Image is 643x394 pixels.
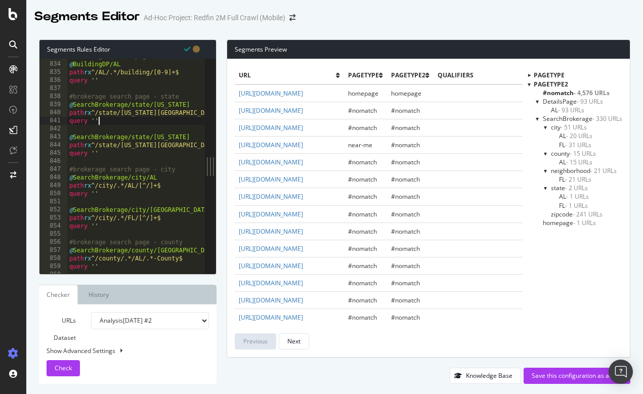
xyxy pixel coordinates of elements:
[391,261,420,270] span: #nomatch
[565,141,591,149] span: - 31 URLs
[39,173,67,182] div: 848
[287,337,301,345] div: Next
[239,106,303,115] a: [URL][DOMAIN_NAME]
[39,149,67,157] div: 845
[450,371,521,380] a: Knowledge Base
[39,190,67,198] div: 850
[391,192,420,201] span: #nomatch
[524,368,630,384] button: Save this configuration as active
[39,93,67,101] div: 838
[39,117,67,125] div: 841
[144,13,285,23] div: Ad-Hoc Project: Redfin 2M Full Crawl (Mobile)
[348,192,377,201] span: #nomatch
[239,296,303,304] a: [URL][DOMAIN_NAME]
[543,114,622,123] span: Click to filter pagetype2 on SearchBrokerage and its children
[348,313,377,322] span: #nomatch
[466,371,512,380] div: Knowledge Base
[39,254,67,262] div: 858
[348,106,377,115] span: #nomatch
[558,106,584,114] span: - 93 URLs
[39,125,67,133] div: 842
[239,89,303,98] a: [URL][DOMAIN_NAME]
[235,333,276,349] button: Previous
[590,166,617,175] span: - 21 URLs
[577,97,603,106] span: - 93 URLs
[47,360,80,376] button: Check
[391,244,420,253] span: #nomatch
[391,141,420,149] span: #nomatch
[566,192,589,201] span: - 1 URLs
[543,97,603,106] span: Click to filter pagetype2 on DetailsPage and its children
[39,222,67,230] div: 854
[80,285,117,304] a: History
[348,244,377,253] span: #nomatch
[592,114,622,123] span: - 330 URLs
[239,227,303,236] a: [URL][DOMAIN_NAME]
[39,312,83,346] label: URLs Dataset
[561,123,587,132] span: - 51 URLs
[39,182,67,190] div: 849
[239,175,303,184] a: [URL][DOMAIN_NAME]
[573,218,596,227] span: - 1 URLs
[39,206,67,214] div: 852
[239,158,303,166] a: [URL][DOMAIN_NAME]
[227,40,630,59] div: Segments Preview
[39,198,67,206] div: 851
[551,210,603,218] span: Click to filter pagetype2 on SearchBrokerage/zipcode
[574,89,610,97] span: - 4,576 URLs
[39,141,67,149] div: 844
[39,157,67,165] div: 846
[570,149,596,158] span: - 15 URLs
[543,89,610,97] span: Click to filter pagetype2 on #nomatch
[573,210,603,218] span: - 241 URLs
[551,149,596,158] span: Click to filter pagetype2 on SearchBrokerage/county and its children
[239,261,303,270] a: [URL][DOMAIN_NAME]
[39,40,216,59] div: Segments Rules Editor
[559,141,591,149] span: Click to filter pagetype2 on SearchBrokerage/city/FL
[534,71,565,79] span: pagetype
[39,101,67,109] div: 839
[565,184,588,192] span: - 2 URLs
[348,123,377,132] span: #nomatch
[39,346,201,355] div: Show Advanced Settings
[239,192,303,201] a: [URL][DOMAIN_NAME]
[39,230,67,238] div: 855
[391,296,420,304] span: #nomatch
[348,210,377,218] span: #nomatch
[559,158,592,166] span: Click to filter pagetype2 on SearchBrokerage/county/AL
[184,44,190,54] span: Syntax is valid
[348,296,377,304] span: #nomatch
[391,106,420,115] span: #nomatch
[391,71,425,79] span: pagetype2
[348,71,379,79] span: pagetype
[348,227,377,236] span: #nomatch
[39,84,67,93] div: 837
[34,8,140,25] div: Segments Editor
[193,44,200,54] span: You have unsaved modifications
[39,271,67,279] div: 860
[279,333,309,349] button: Next
[565,201,588,210] span: - 1 URLs
[566,158,592,166] span: - 15 URLs
[239,210,303,218] a: [URL][DOMAIN_NAME]
[55,364,72,372] span: Check
[39,262,67,271] div: 859
[609,360,633,384] div: Open Intercom Messenger
[239,279,303,287] a: [URL][DOMAIN_NAME]
[39,246,67,254] div: 857
[239,313,303,322] a: [URL][DOMAIN_NAME]
[348,261,377,270] span: #nomatch
[565,175,591,184] span: - 21 URLs
[239,71,336,79] span: url
[534,80,568,89] span: pagetype2
[391,210,420,218] span: #nomatch
[348,279,377,287] span: #nomatch
[39,109,67,117] div: 840
[348,89,378,98] span: homepage
[559,201,588,210] span: Click to filter pagetype2 on SearchBrokerage/state/FL
[39,76,67,84] div: 836
[551,106,584,114] span: Click to filter pagetype2 on DetailsPage/AL
[243,337,268,345] div: Previous
[239,141,303,149] a: [URL][DOMAIN_NAME]
[543,218,596,227] span: Click to filter pagetype2 on homepage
